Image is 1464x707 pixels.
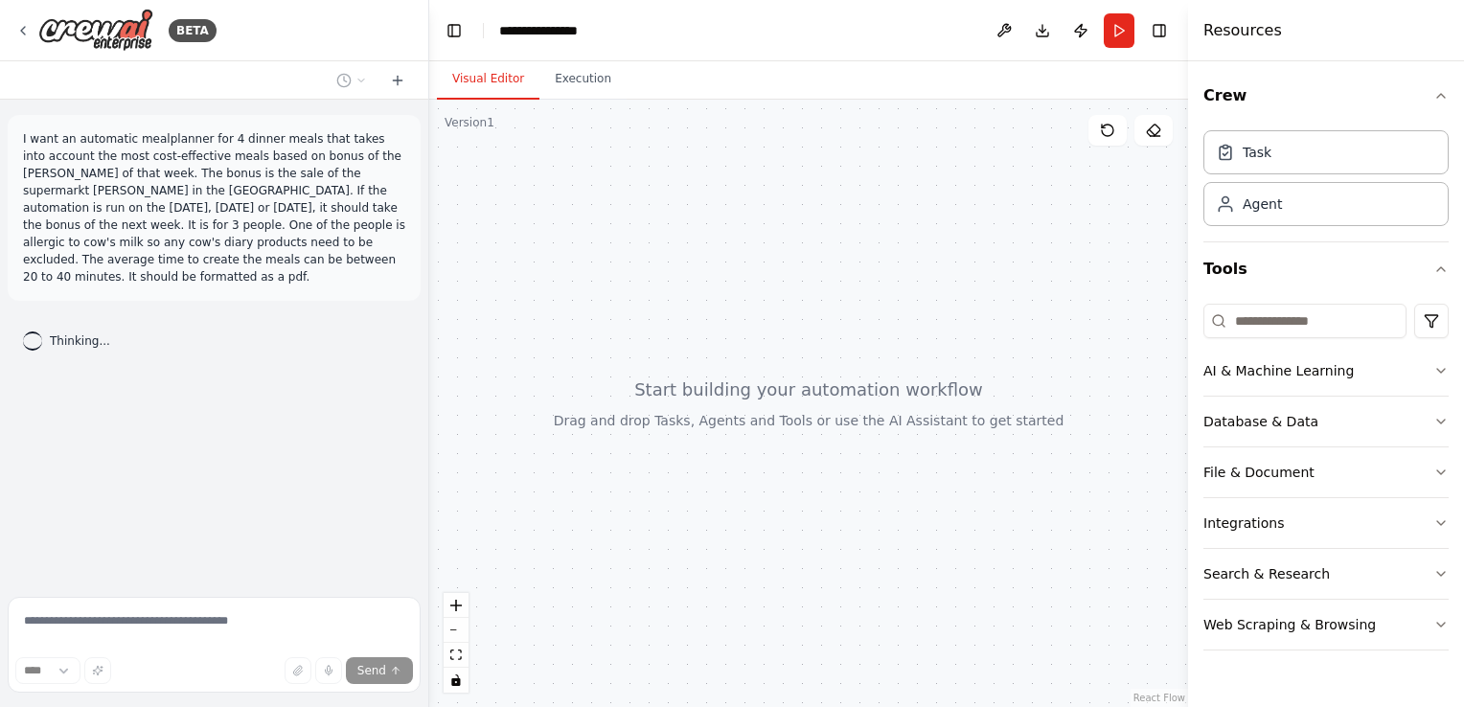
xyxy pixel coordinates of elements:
a: React Flow attribution [1133,693,1185,703]
button: Start a new chat [382,69,413,92]
button: Hide right sidebar [1146,17,1173,44]
span: Thinking... [50,333,110,349]
p: I want an automatic mealplanner for 4 dinner meals that takes into account the most cost-effectiv... [23,130,405,285]
div: File & Document [1203,463,1315,482]
button: Visual Editor [437,59,539,100]
button: toggle interactivity [444,668,469,693]
button: Improve this prompt [84,657,111,684]
button: Switch to previous chat [329,69,375,92]
button: Web Scraping & Browsing [1203,600,1449,650]
div: Crew [1203,123,1449,241]
div: Agent [1243,194,1282,214]
button: Upload files [285,657,311,684]
div: BETA [169,19,217,42]
button: fit view [444,643,469,668]
div: Integrations [1203,513,1284,533]
div: Search & Research [1203,564,1330,583]
button: Send [346,657,413,684]
div: Tools [1203,296,1449,666]
div: Web Scraping & Browsing [1203,615,1376,634]
div: Version 1 [445,115,494,130]
nav: breadcrumb [499,21,578,40]
button: Hide left sidebar [441,17,468,44]
img: Logo [38,9,153,52]
span: Send [357,663,386,678]
button: Integrations [1203,498,1449,548]
h4: Resources [1203,19,1282,42]
button: Tools [1203,242,1449,296]
div: React Flow controls [444,593,469,693]
button: Search & Research [1203,549,1449,599]
div: Database & Data [1203,412,1318,431]
button: Database & Data [1203,397,1449,446]
button: Click to speak your automation idea [315,657,342,684]
button: Execution [539,59,627,100]
div: AI & Machine Learning [1203,361,1354,380]
button: AI & Machine Learning [1203,346,1449,396]
button: File & Document [1203,447,1449,497]
div: Task [1243,143,1271,162]
button: zoom in [444,593,469,618]
button: zoom out [444,618,469,643]
button: Crew [1203,69,1449,123]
